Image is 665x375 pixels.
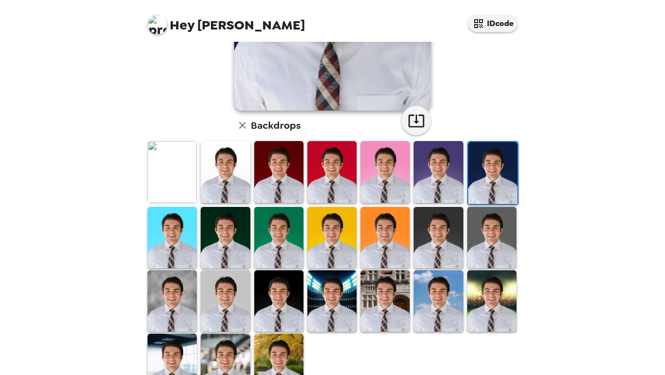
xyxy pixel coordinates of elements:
[148,15,167,34] img: profile pic
[170,16,194,34] span: Hey
[148,10,305,32] span: [PERSON_NAME]
[468,15,517,32] button: IDcode
[251,117,301,133] h6: Backdrops
[148,141,197,202] img: Original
